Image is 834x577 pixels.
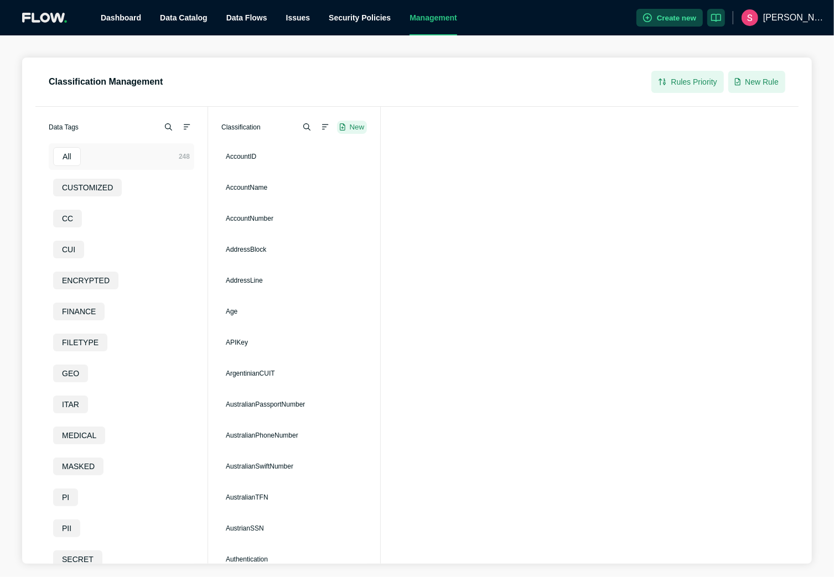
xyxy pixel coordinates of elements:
span: CUSTOMIZED [62,183,113,192]
span: CUI [62,245,75,254]
span: AddressBlock [226,246,266,253]
span: PII [62,524,71,533]
button: AccountNumber [221,205,367,232]
span: AustralianTFN [226,493,268,501]
button: Rules Priority [651,71,724,93]
button: FILETYPE [49,329,194,356]
a: Data Catalog [160,13,208,22]
span: ENCRYPTED [62,276,110,285]
span: ArgentinianCUIT [226,370,275,377]
span: AustralianPassportNumber [226,401,305,408]
span: FINANCE [62,307,96,316]
span: Data Tags [49,122,79,133]
button: CUI [49,236,194,263]
button: AccountID [221,143,367,170]
button: AddressBlock [221,236,367,263]
button: ENCRYPTED [49,267,194,294]
button: FINANCE [49,298,194,325]
img: ACg8ocJ9la7mZOLiPBa_o7I9MBThCC15abFzTkUmGbbaHOJlHvQ7oQ=s96-c [742,9,758,26]
button: ITAR [49,391,194,418]
span: AddressLine [226,277,263,284]
button: Authentication [221,546,367,573]
span: All [63,152,71,161]
button: SECRET [49,546,194,573]
button: AustralianTFN [221,484,367,511]
span: ITAR [62,400,79,409]
button: AustralianSwiftNumber [221,453,367,480]
button: PI [49,484,194,511]
button: MASKED [49,453,194,480]
span: AccountID [226,153,256,160]
span: APIKey [226,339,248,346]
a: Dashboard [101,13,141,22]
button: AustralianPassportNumber [221,391,367,418]
button: New [337,121,367,134]
span: AustralianPhoneNumber [226,432,298,439]
button: Create new [636,9,703,27]
button: AccountName [221,174,367,201]
span: GEO [62,369,79,378]
span: CC [62,214,73,223]
span: PI [62,493,69,502]
button: CUSTOMIZED [49,174,194,201]
span: Authentication [226,555,268,563]
span: MEDICAL [62,431,96,440]
button: CC [49,205,194,232]
span: Classification [221,122,261,133]
button: GEO [49,360,194,387]
span: MASKED [62,462,95,471]
button: AddressLine [221,267,367,294]
a: Security Policies [329,13,391,22]
button: APIKey [221,329,367,356]
button: AustralianPhoneNumber [221,422,367,449]
button: MEDICAL [49,422,194,449]
button: Age [221,298,367,325]
span: AccountNumber [226,215,273,222]
span: FILETYPE [62,338,99,347]
button: AustrianSSN [221,515,367,542]
button: PII [49,515,194,542]
span: AccountName [226,184,267,191]
button: New Rule [728,71,785,93]
span: AustralianSwiftNumber [226,462,293,470]
div: Classification Management [49,76,163,87]
span: SECRET [62,555,94,564]
span: Age [226,308,237,315]
button: ArgentinianCUIT [221,360,367,387]
button: All [49,143,194,170]
span: Data Flows [226,13,267,22]
span: AustrianSSN [226,524,264,532]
